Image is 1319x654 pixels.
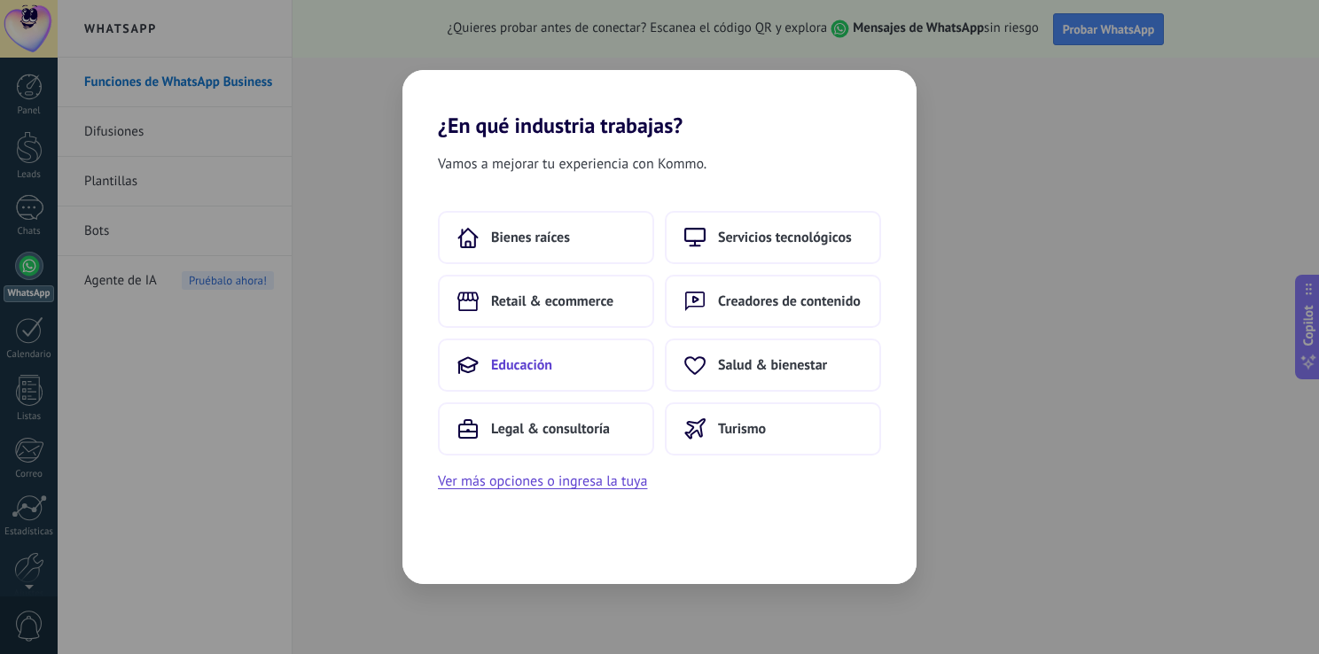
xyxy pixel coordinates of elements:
[718,292,861,310] span: Creadores de contenido
[665,211,881,264] button: Servicios tecnológicos
[665,275,881,328] button: Creadores de contenido
[491,356,552,374] span: Educación
[402,70,917,138] h2: ¿En qué industria trabajas?
[491,229,570,246] span: Bienes raíces
[438,402,654,455] button: Legal & consultoría
[718,229,852,246] span: Servicios tecnológicos
[665,402,881,455] button: Turismo
[438,152,706,175] span: Vamos a mejorar tu experiencia con Kommo.
[718,420,766,438] span: Turismo
[438,211,654,264] button: Bienes raíces
[438,470,647,493] button: Ver más opciones o ingresa la tuya
[718,356,827,374] span: Salud & bienestar
[491,292,613,310] span: Retail & ecommerce
[491,420,610,438] span: Legal & consultoría
[438,275,654,328] button: Retail & ecommerce
[438,339,654,392] button: Educación
[665,339,881,392] button: Salud & bienestar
